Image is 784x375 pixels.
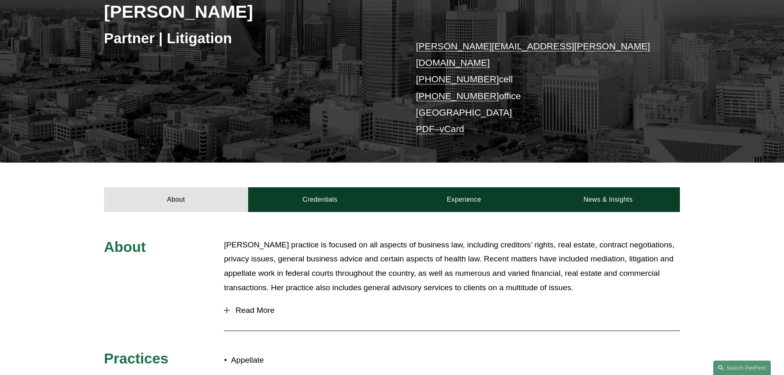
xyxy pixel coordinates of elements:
[104,1,392,22] h2: [PERSON_NAME]
[416,124,435,134] a: PDF
[104,29,392,47] h3: Partner | Litigation
[230,306,680,315] span: Read More
[231,353,392,368] p: Appellate
[104,187,248,212] a: About
[416,74,499,84] a: [PHONE_NUMBER]
[440,124,464,134] a: vCard
[392,187,536,212] a: Experience
[224,300,680,321] button: Read More
[248,187,392,212] a: Credentials
[416,91,499,101] a: [PHONE_NUMBER]
[104,350,169,366] span: Practices
[713,361,771,375] a: Search this site
[416,41,650,68] a: [PERSON_NAME][EMAIL_ADDRESS][PERSON_NAME][DOMAIN_NAME]
[536,187,680,212] a: News & Insights
[224,238,680,295] p: [PERSON_NAME] practice is focused on all aspects of business law, including creditors’ rights, re...
[416,38,656,138] p: cell office [GEOGRAPHIC_DATA] –
[104,239,146,255] span: About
